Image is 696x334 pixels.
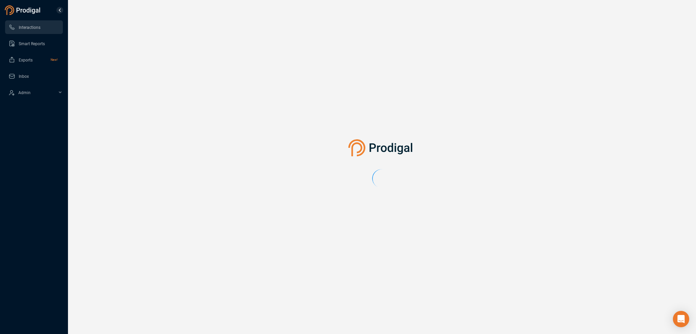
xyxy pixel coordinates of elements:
[348,139,416,156] img: prodigal-logo
[19,58,33,63] span: Exports
[8,69,57,83] a: Inbox
[8,53,57,67] a: ExportsNew!
[19,74,29,79] span: Inbox
[51,53,57,67] span: New!
[19,41,45,46] span: Smart Reports
[18,90,31,95] span: Admin
[5,5,42,15] img: prodigal-logo
[19,25,40,30] span: Interactions
[5,53,63,67] li: Exports
[5,69,63,83] li: Inbox
[5,20,63,34] li: Interactions
[5,37,63,50] li: Smart Reports
[8,20,57,34] a: Interactions
[8,37,57,50] a: Smart Reports
[673,311,689,327] div: Open Intercom Messenger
